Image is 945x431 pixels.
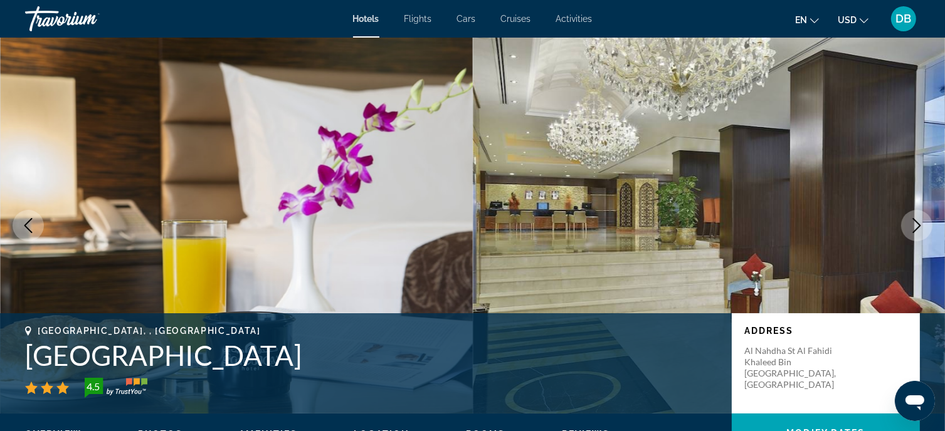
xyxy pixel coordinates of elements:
[838,11,868,29] button: Change currency
[901,210,932,241] button: Next image
[38,326,261,336] span: [GEOGRAPHIC_DATA], , [GEOGRAPHIC_DATA]
[896,13,912,25] span: DB
[353,14,379,24] a: Hotels
[25,3,150,35] a: Travorium
[795,11,819,29] button: Change language
[457,14,476,24] a: Cars
[404,14,432,24] a: Flights
[838,15,857,25] span: USD
[85,378,147,398] img: TrustYou guest rating badge
[81,379,106,394] div: 4.5
[795,15,807,25] span: en
[744,345,845,390] p: Al Nahdha St Al Fahidi Khaleed Bin [GEOGRAPHIC_DATA], [GEOGRAPHIC_DATA]
[744,326,907,336] p: Address
[13,210,44,241] button: Previous image
[895,381,935,421] iframe: Кнопка запуска окна обмена сообщениями
[25,339,719,371] h1: [GEOGRAPHIC_DATA]
[501,14,531,24] a: Cruises
[556,14,593,24] a: Activities
[887,6,920,32] button: User Menu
